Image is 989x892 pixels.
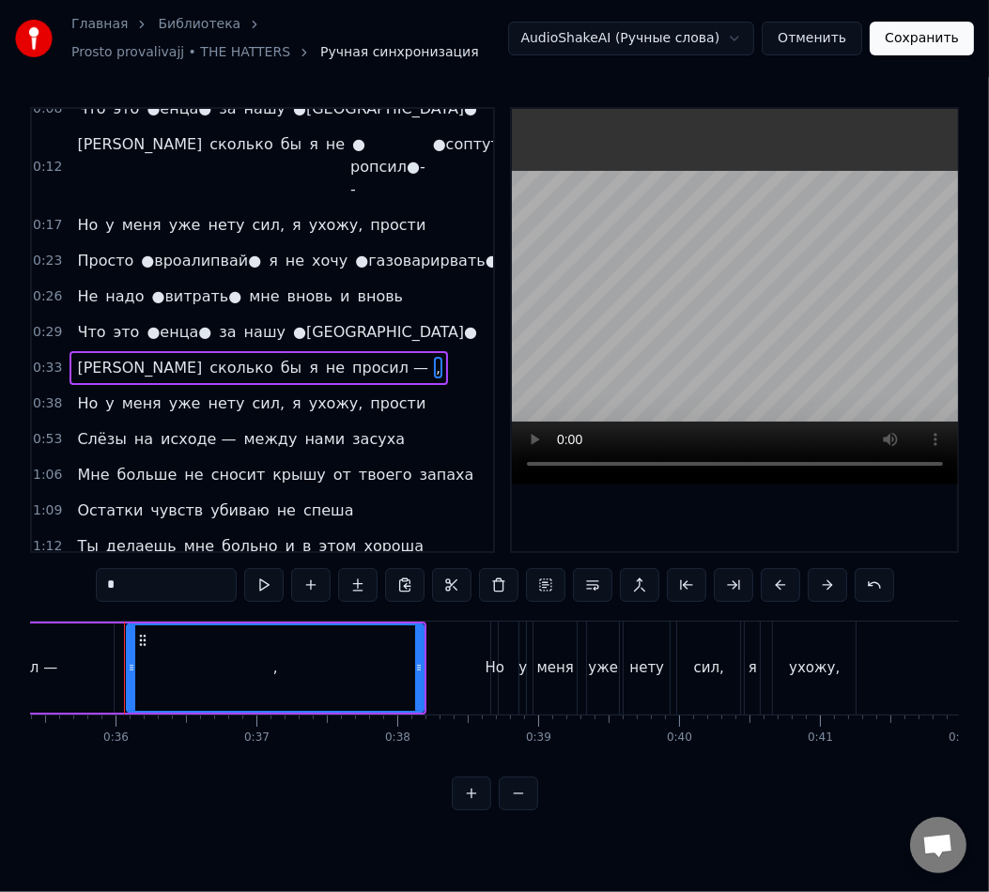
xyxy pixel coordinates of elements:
span: Ты [75,535,100,557]
span: 0:26 [33,287,62,306]
span: меня [120,214,163,236]
span: делаешь [104,535,178,557]
div: , [273,657,278,679]
span: Просто [75,250,135,271]
a: Библиотека [158,15,240,34]
span: вновь [286,285,335,307]
span: 0:29 [33,323,62,342]
div: 0:38 [385,731,410,746]
div: 0:37 [244,731,270,746]
span: нету [206,392,246,414]
span: хороша [362,535,425,557]
span: ●вроалипвай● [139,250,263,271]
span: [PERSON_NAME] [75,133,204,155]
span: ●енца● [145,98,213,119]
a: Prosto provalivajj • THE HATTERS [71,43,290,62]
span: я [290,214,303,236]
span: 0:23 [33,252,62,270]
span: сил, [251,214,287,236]
span: это [112,321,142,343]
span: в [301,535,313,557]
span: Остатки [75,500,145,521]
span: Что [75,321,107,343]
span: у [103,392,116,414]
span: 1:12 [33,537,62,556]
span: не [324,133,347,155]
span: мне [247,285,281,307]
span: ●соптути● [431,133,524,155]
img: youka [15,20,53,57]
span: нашу [242,98,287,119]
span: сил, [251,392,287,414]
span: нашу [242,321,287,343]
span: ● ропсил●-- [350,133,425,200]
div: 0:40 [667,731,692,746]
span: , [434,357,442,378]
span: ●енца● [145,321,213,343]
div: нету [629,657,664,679]
span: засуха [350,428,407,450]
span: ●газоварирвать● [353,250,500,271]
span: не [275,500,298,521]
span: меня [120,392,163,414]
span: этом [317,535,359,557]
span: Слёзы [75,428,128,450]
span: чувств [148,500,205,521]
span: нету [206,214,246,236]
div: меня [537,657,574,679]
span: не [182,464,205,485]
a: Главная [71,15,128,34]
span: 1:09 [33,501,62,520]
span: убиваю [209,500,270,521]
span: я [307,357,320,378]
span: просил — [350,357,430,378]
div: сил, [694,657,724,679]
span: не [284,250,306,271]
div: я [749,657,757,679]
div: уже [588,657,618,679]
span: за [217,98,238,119]
span: бы [279,357,304,378]
span: Что [75,98,107,119]
div: Но [486,657,504,679]
span: 0:33 [33,359,62,377]
div: 0:42 [949,731,974,746]
span: твоего [357,464,414,485]
div: 0:36 [103,731,129,746]
span: и [338,285,351,307]
span: 0:38 [33,394,62,413]
span: ухожу, [307,214,365,236]
span: я [290,392,303,414]
button: Сохранить [870,22,974,55]
span: Мне [75,464,111,485]
span: 0:08 [33,100,62,118]
div: ухожу, [789,657,840,679]
span: запаха [417,464,475,485]
span: сколько [208,357,274,378]
div: у [518,657,527,679]
span: от [332,464,353,485]
span: ●[GEOGRAPHIC_DATA]● [291,321,479,343]
span: уже [167,214,203,236]
span: крышу [270,464,328,485]
span: Не [75,285,100,307]
span: Но [75,392,100,414]
span: Но [75,214,100,236]
span: хочу [310,250,349,271]
span: и [284,535,297,557]
div: Открытый чат [910,817,966,873]
span: [PERSON_NAME] [75,357,204,378]
span: между [242,428,300,450]
span: прости [368,214,427,236]
span: 1:06 [33,466,62,484]
span: это [112,98,142,119]
span: сколько [208,133,274,155]
span: 0:53 [33,430,62,449]
span: у [103,214,116,236]
span: не [324,357,347,378]
span: прости [368,392,427,414]
span: 0:17 [33,216,62,235]
span: нами [302,428,347,450]
span: вновь [356,285,406,307]
span: за [217,321,238,343]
